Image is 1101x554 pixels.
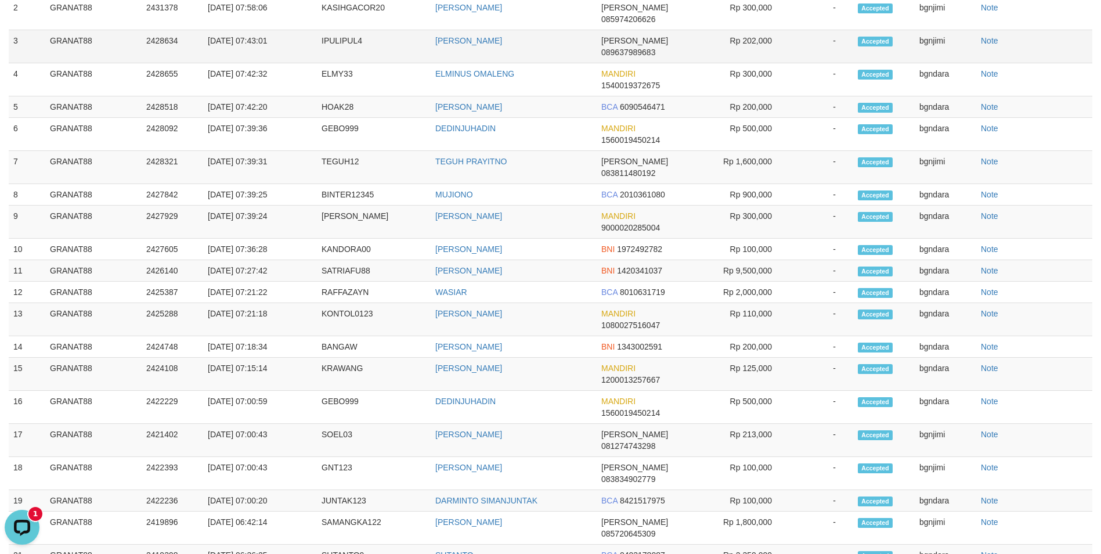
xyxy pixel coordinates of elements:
[915,63,976,96] td: bgndara
[9,30,45,63] td: 3
[789,457,853,490] td: -
[601,48,655,57] span: Copy 089637989683 to clipboard
[435,69,514,78] a: ELMINUS OMALENG
[601,244,615,254] span: BNI
[915,457,976,490] td: bgnjimi
[858,397,893,407] span: Accepted
[601,266,615,275] span: BNI
[142,206,203,239] td: 2427929
[317,512,431,545] td: SAMANGKA122
[317,358,431,391] td: KRAWANG
[981,364,998,373] a: Note
[142,239,203,260] td: 2427605
[601,15,655,24] span: Copy 085974206626 to clipboard
[142,457,203,490] td: 2422393
[981,397,998,406] a: Note
[142,512,203,545] td: 2419896
[203,391,317,424] td: [DATE] 07:00:59
[858,267,893,276] span: Accepted
[435,3,502,12] a: [PERSON_NAME]
[203,206,317,239] td: [DATE] 07:39:24
[858,3,893,13] span: Accepted
[601,375,660,384] span: Copy 1200013257667 to clipboard
[45,336,142,358] td: GRANAT88
[435,496,537,505] a: DARMINTO SIMANJUNTAK
[45,118,142,151] td: GRANAT88
[142,184,203,206] td: 2427842
[915,391,976,424] td: bgndara
[789,358,853,391] td: -
[203,424,317,457] td: [DATE] 07:00:43
[601,287,618,297] span: BCA
[601,190,618,199] span: BCA
[981,190,998,199] a: Note
[981,463,998,472] a: Note
[142,490,203,512] td: 2422236
[915,206,976,239] td: bgndara
[601,474,655,484] span: Copy 083834902779 to clipboard
[601,321,660,330] span: Copy 1080027516047 to clipboard
[789,184,853,206] td: -
[317,490,431,512] td: JUNTAK123
[9,424,45,457] td: 17
[601,309,636,318] span: MANDIRI
[915,151,976,184] td: bgnjimi
[693,303,789,336] td: Rp 110,000
[9,206,45,239] td: 9
[317,30,431,63] td: IPULIPUL4
[693,512,789,545] td: Rp 1,800,000
[981,342,998,351] a: Note
[9,391,45,424] td: 16
[915,490,976,512] td: bgndara
[45,391,142,424] td: GRANAT88
[317,391,431,424] td: GEBO999
[789,118,853,151] td: -
[789,424,853,457] td: -
[435,430,502,439] a: [PERSON_NAME]
[317,184,431,206] td: BINTER12345
[789,490,853,512] td: -
[981,517,998,527] a: Note
[45,260,142,282] td: GRANAT88
[203,358,317,391] td: [DATE] 07:15:14
[601,135,660,145] span: Copy 1560019450214 to clipboard
[601,496,618,505] span: BCA
[9,184,45,206] td: 8
[981,124,998,133] a: Note
[435,124,496,133] a: DEDINJUHADIN
[9,303,45,336] td: 13
[693,336,789,358] td: Rp 200,000
[981,211,998,221] a: Note
[858,190,893,200] span: Accepted
[203,303,317,336] td: [DATE] 07:21:18
[915,184,976,206] td: bgndara
[601,157,668,166] span: [PERSON_NAME]
[693,184,789,206] td: Rp 900,000
[617,244,662,254] span: Copy 1972492782 to clipboard
[5,5,39,39] button: Open LiveChat chat widget
[693,96,789,118] td: Rp 200,000
[693,358,789,391] td: Rp 125,000
[789,63,853,96] td: -
[317,336,431,358] td: BANGAW
[915,303,976,336] td: bgndara
[620,287,665,297] span: Copy 8010631719 to clipboard
[9,118,45,151] td: 6
[142,282,203,303] td: 2425387
[142,96,203,118] td: 2428518
[45,151,142,184] td: GRANAT88
[858,364,893,374] span: Accepted
[915,239,976,260] td: bgndara
[693,490,789,512] td: Rp 100,000
[45,490,142,512] td: GRANAT88
[203,239,317,260] td: [DATE] 07:36:28
[142,63,203,96] td: 2428655
[858,103,893,113] span: Accepted
[203,512,317,545] td: [DATE] 06:42:14
[435,397,496,406] a: DEDINJUHADIN
[9,260,45,282] td: 11
[915,358,976,391] td: bgndara
[203,118,317,151] td: [DATE] 07:39:36
[45,239,142,260] td: GRANAT88
[435,190,473,199] a: MUJIONO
